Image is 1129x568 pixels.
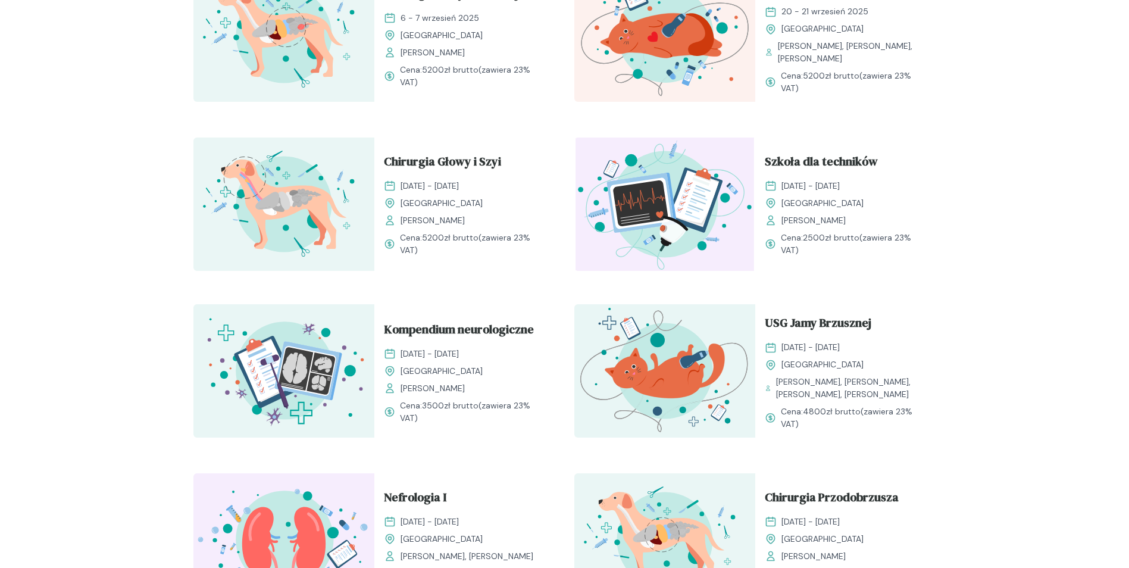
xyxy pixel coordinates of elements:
[574,138,755,271] img: Z2B_FZbqstJ98k08_Technicy_T.svg
[765,314,871,336] span: USG Jamy Brzusznej
[781,358,864,371] span: [GEOGRAPHIC_DATA]
[422,400,479,411] span: 3500 zł brutto
[781,70,927,95] span: Cena: (zawiera 23% VAT)
[384,152,501,175] span: Chirurgia Głowy i Szyi
[400,232,546,257] span: Cena: (zawiera 23% VAT)
[765,152,927,175] a: Szkoła dla techników
[781,180,840,192] span: [DATE] - [DATE]
[776,376,927,401] span: [PERSON_NAME], [PERSON_NAME], [PERSON_NAME], [PERSON_NAME]
[384,488,546,511] a: Nefrologia I
[781,214,846,227] span: [PERSON_NAME]
[400,400,546,425] span: Cena: (zawiera 23% VAT)
[781,516,840,528] span: [DATE] - [DATE]
[401,180,459,192] span: [DATE] - [DATE]
[384,320,546,343] a: Kompendium neurologiczne
[401,29,483,42] span: [GEOGRAPHIC_DATA]
[781,5,868,18] span: 20 - 21 wrzesień 2025
[765,314,927,336] a: USG Jamy Brzusznej
[781,23,864,35] span: [GEOGRAPHIC_DATA]
[401,516,459,528] span: [DATE] - [DATE]
[193,138,374,271] img: ZqFXfB5LeNNTxeHy_ChiruGS_T.svg
[401,382,465,395] span: [PERSON_NAME]
[781,550,846,563] span: [PERSON_NAME]
[400,64,546,89] span: Cena: (zawiera 23% VAT)
[401,46,465,59] span: [PERSON_NAME]
[574,304,755,438] img: ZpbG_h5LeNNTxNnP_USG_JB_T.svg
[193,304,374,438] img: Z2B805bqstJ98kzs_Neuro_T.svg
[401,533,483,545] span: [GEOGRAPHIC_DATA]
[401,365,483,377] span: [GEOGRAPHIC_DATA]
[781,197,864,210] span: [GEOGRAPHIC_DATA]
[765,152,878,175] span: Szkoła dla techników
[401,348,459,360] span: [DATE] - [DATE]
[803,70,859,81] span: 5200 zł brutto
[422,232,479,243] span: 5200 zł brutto
[778,40,926,65] span: [PERSON_NAME], [PERSON_NAME], [PERSON_NAME]
[803,406,861,417] span: 4800 zł brutto
[781,533,864,545] span: [GEOGRAPHIC_DATA]
[384,152,546,175] a: Chirurgia Głowy i Szyi
[401,197,483,210] span: [GEOGRAPHIC_DATA]
[401,550,533,563] span: [PERSON_NAME], [PERSON_NAME]
[781,232,927,257] span: Cena: (zawiera 23% VAT)
[765,488,927,511] a: Chirurgia Przodobrzusza
[384,488,446,511] span: Nefrologia I
[422,64,479,75] span: 5200 zł brutto
[765,488,899,511] span: Chirurgia Przodobrzusza
[803,232,859,243] span: 2500 zł brutto
[401,12,479,24] span: 6 - 7 wrzesień 2025
[384,320,534,343] span: Kompendium neurologiczne
[401,214,465,227] span: [PERSON_NAME]
[781,405,927,430] span: Cena: (zawiera 23% VAT)
[781,341,840,354] span: [DATE] - [DATE]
